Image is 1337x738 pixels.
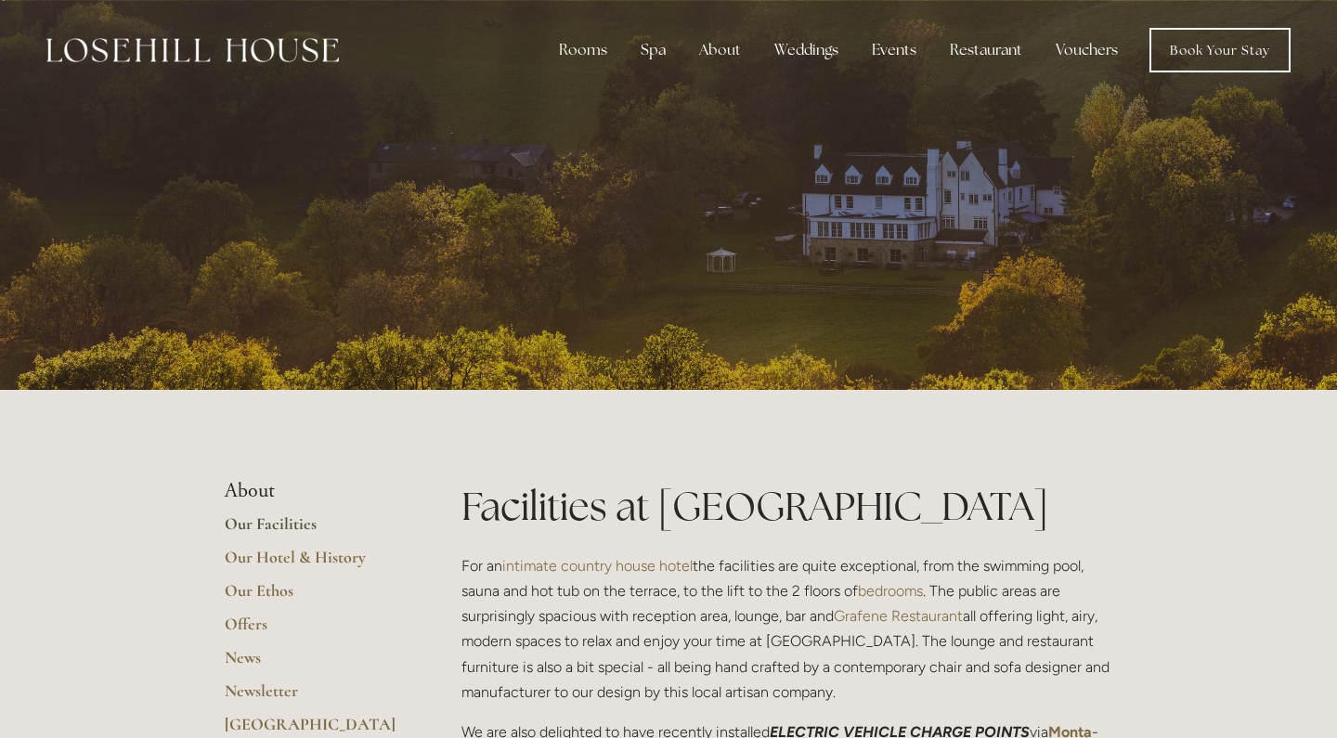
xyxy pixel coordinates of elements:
div: Restaurant [935,32,1037,69]
h1: Facilities at [GEOGRAPHIC_DATA] [461,479,1112,534]
a: Our Hotel & History [225,547,402,580]
div: About [684,32,756,69]
a: News [225,647,402,680]
a: Our Ethos [225,580,402,614]
a: Newsletter [225,680,402,714]
li: About [225,479,402,503]
a: Grafene Restaurant [834,607,963,625]
img: Losehill House [46,38,339,62]
div: Rooms [544,32,622,69]
a: intimate country house hotel [502,557,693,575]
a: bedrooms [858,582,923,600]
div: Weddings [759,32,853,69]
a: Vouchers [1041,32,1133,69]
div: Events [857,32,931,69]
a: Book Your Stay [1149,28,1291,72]
div: Spa [626,32,681,69]
a: Our Facilities [225,513,402,547]
a: Offers [225,614,402,647]
p: For an the facilities are quite exceptional, from the swimming pool, sauna and hot tub on the ter... [461,553,1112,705]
